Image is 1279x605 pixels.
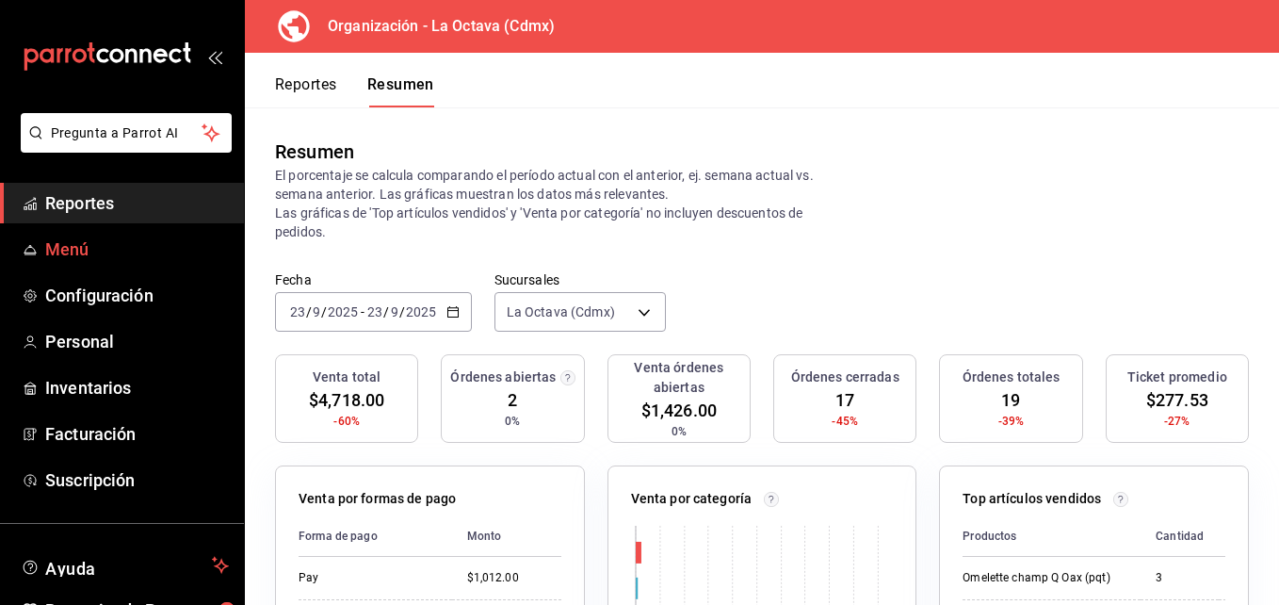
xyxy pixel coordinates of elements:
[963,368,1060,387] h3: Órdenes totales
[21,113,232,153] button: Pregunta a Parrot AI
[299,516,452,557] th: Forma de pago
[835,387,854,413] span: 17
[45,554,204,577] span: Ayuda
[275,166,843,241] p: El porcentaje se calcula comparando el período actual con el anterior, ej. semana actual vs. sema...
[45,467,229,493] span: Suscripción
[13,137,232,156] a: Pregunta a Parrot AI
[313,368,380,387] h3: Venta total
[791,368,899,387] h3: Órdenes cerradas
[1164,413,1190,430] span: -27%
[507,302,615,321] span: La Octava (Cdmx)
[963,516,1141,557] th: Productos
[832,413,858,430] span: -45%
[405,304,437,319] input: ----
[289,304,306,319] input: --
[399,304,405,319] span: /
[275,75,337,107] button: Reportes
[275,75,434,107] div: navigation tabs
[1001,387,1020,413] span: 19
[467,570,561,586] div: $1,012.00
[1141,516,1219,557] th: Cantidad
[452,516,561,557] th: Monto
[361,304,364,319] span: -
[1146,387,1208,413] span: $277.53
[631,489,753,509] p: Venta por categoría
[963,570,1125,586] div: Omelette champ Q Oax (pqt)
[45,237,229,262] span: Menú
[1127,368,1227,387] h3: Ticket promedio
[963,489,1101,509] p: Top artículos vendidos
[312,304,321,319] input: --
[299,489,456,509] p: Venta por formas de pago
[450,368,556,387] h3: Órdenes abiertas
[51,123,202,143] span: Pregunta a Parrot AI
[299,570,437,586] div: Pay
[390,304,399,319] input: --
[45,190,229,216] span: Reportes
[366,304,383,319] input: --
[367,75,434,107] button: Resumen
[45,375,229,401] span: Inventarios
[494,273,666,286] label: Sucursales
[306,304,312,319] span: /
[45,329,229,354] span: Personal
[505,413,520,430] span: 0%
[45,421,229,447] span: Facturación
[383,304,389,319] span: /
[327,304,359,319] input: ----
[321,304,327,319] span: /
[998,413,1025,430] span: -39%
[275,273,472,286] label: Fecha
[616,358,742,398] h3: Venta órdenes abiertas
[641,398,717,423] span: $1,426.00
[508,387,517,413] span: 2
[333,413,360,430] span: -60%
[45,283,229,308] span: Configuración
[275,138,354,166] div: Resumen
[207,49,222,64] button: open_drawer_menu
[672,423,687,440] span: 0%
[313,15,555,38] h3: Organización - La Octava (Cdmx)
[1219,516,1277,557] th: Monto
[309,387,384,413] span: $4,718.00
[1156,570,1204,586] div: 3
